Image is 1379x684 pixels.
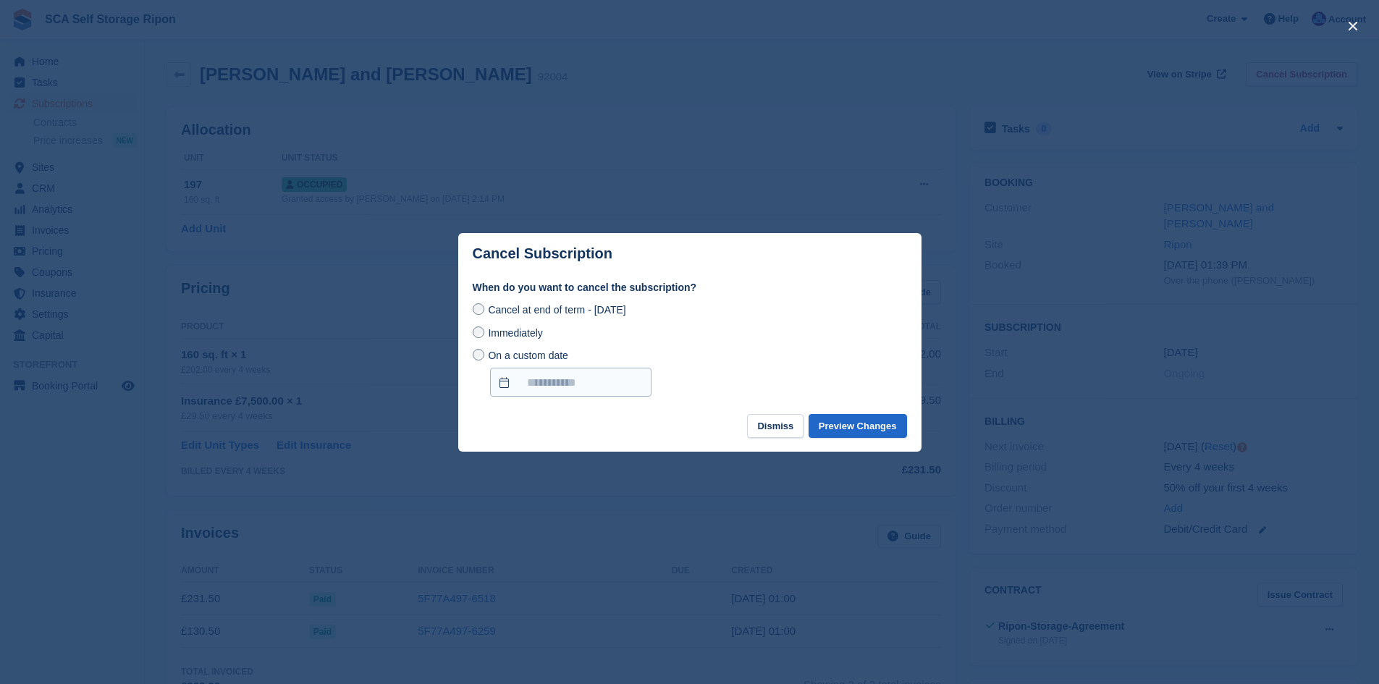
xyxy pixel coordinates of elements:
[488,350,568,361] span: On a custom date
[488,327,542,339] span: Immediately
[473,280,907,295] label: When do you want to cancel the subscription?
[473,349,484,360] input: On a custom date
[809,414,907,438] button: Preview Changes
[488,304,625,316] span: Cancel at end of term - [DATE]
[473,326,484,338] input: Immediately
[490,368,651,397] input: On a custom date
[747,414,804,438] button: Dismiss
[473,245,612,262] p: Cancel Subscription
[473,303,484,315] input: Cancel at end of term - [DATE]
[1341,14,1365,38] button: close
